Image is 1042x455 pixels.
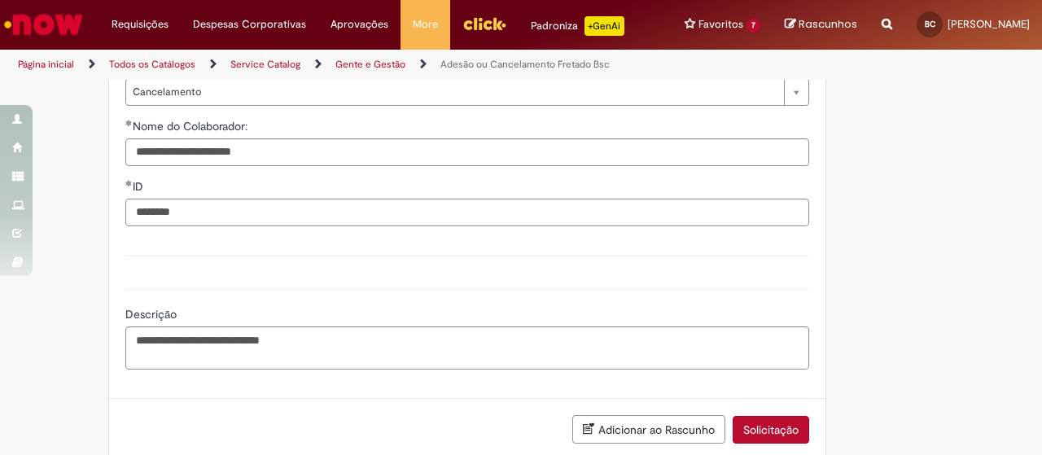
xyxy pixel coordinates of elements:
[531,16,624,36] div: Padroniza
[335,58,405,71] a: Gente e Gestão
[230,58,300,71] a: Service Catalog
[125,307,180,322] span: Descrição
[746,19,760,33] span: 7
[133,79,776,105] span: Cancelamento
[133,179,147,194] span: ID
[125,199,809,226] input: ID
[572,415,725,444] button: Adicionar ao Rascunho
[733,416,809,444] button: Solicitação
[125,120,133,126] span: Obrigatório Preenchido
[112,16,169,33] span: Requisições
[125,180,133,186] span: Obrigatório Preenchido
[799,16,857,32] span: Rascunhos
[584,16,624,36] p: +GenAi
[193,16,306,33] span: Despesas Corporativas
[133,119,251,133] span: Nome do Colaborador:
[440,58,610,71] a: Adesão ou Cancelamento Fretado Bsc
[785,17,857,33] a: Rascunhos
[18,58,74,71] a: Página inicial
[125,326,809,370] textarea: Descrição
[331,16,388,33] span: Aprovações
[948,17,1030,31] span: [PERSON_NAME]
[12,50,682,80] ul: Trilhas de página
[462,11,506,36] img: click_logo_yellow_360x200.png
[109,58,195,71] a: Todos os Catálogos
[925,19,935,29] span: BC
[2,8,85,41] img: ServiceNow
[698,16,743,33] span: Favoritos
[125,138,809,166] input: Nome do Colaborador:
[413,16,438,33] span: More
